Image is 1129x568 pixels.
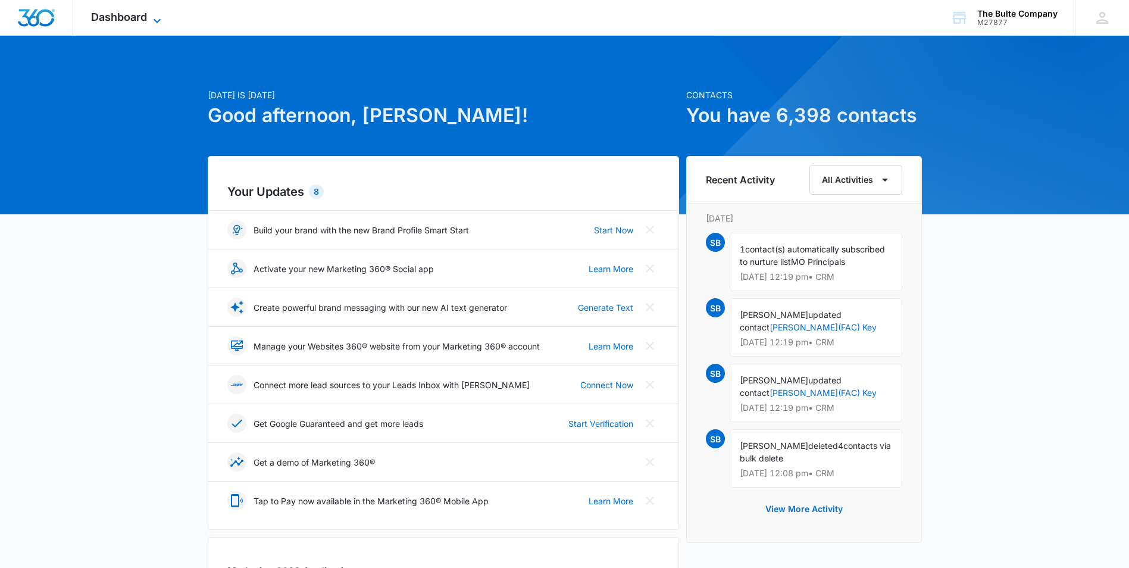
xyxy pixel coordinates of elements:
[208,89,679,101] p: [DATE] is [DATE]
[686,101,922,130] h1: You have 6,398 contacts
[740,338,892,347] p: [DATE] 12:19 pm • CRM
[770,322,877,332] a: [PERSON_NAME](FAC) Key
[791,257,845,267] span: MO Principals
[706,212,902,224] p: [DATE]
[706,364,725,383] span: SB
[977,18,1058,27] div: account id
[227,183,659,201] h2: Your Updates
[706,173,775,187] h6: Recent Activity
[753,495,855,523] button: View More Activity
[640,220,659,239] button: Close
[706,233,725,252] span: SB
[594,224,633,236] a: Start Now
[254,263,434,275] p: Activate your new Marketing 360® Social app
[580,379,633,391] a: Connect Now
[568,417,633,430] a: Start Verification
[589,263,633,275] a: Learn More
[254,417,423,430] p: Get Google Guaranteed and get more leads
[254,301,507,314] p: Create powerful brand messaging with our new AI text generator
[740,375,808,385] span: [PERSON_NAME]
[309,185,324,199] div: 8
[740,469,892,478] p: [DATE] 12:08 pm • CRM
[208,101,679,130] h1: Good afternoon, [PERSON_NAME]!
[770,388,877,398] a: [PERSON_NAME](FAC) Key
[640,259,659,278] button: Close
[640,298,659,317] button: Close
[740,244,885,267] span: contact(s) automatically subscribed to nurture list
[254,456,375,469] p: Get a demo of Marketing 360®
[640,375,659,394] button: Close
[740,441,808,451] span: [PERSON_NAME]
[740,310,808,320] span: [PERSON_NAME]
[686,89,922,101] p: Contacts
[254,224,469,236] p: Build your brand with the new Brand Profile Smart Start
[740,273,892,281] p: [DATE] 12:19 pm • CRM
[254,495,489,507] p: Tap to Pay now available in the Marketing 360® Mobile App
[740,404,892,412] p: [DATE] 12:19 pm • CRM
[640,336,659,355] button: Close
[589,340,633,352] a: Learn More
[640,414,659,433] button: Close
[706,298,725,317] span: SB
[91,11,147,23] span: Dashboard
[254,340,540,352] p: Manage your Websites 360® website from your Marketing 360® account
[254,379,530,391] p: Connect more lead sources to your Leads Inbox with [PERSON_NAME]
[640,491,659,510] button: Close
[589,495,633,507] a: Learn More
[640,452,659,472] button: Close
[809,165,902,195] button: All Activities
[578,301,633,314] a: Generate Text
[706,429,725,448] span: SB
[808,441,838,451] span: deleted
[977,9,1058,18] div: account name
[740,244,745,254] span: 1
[838,441,843,451] span: 4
